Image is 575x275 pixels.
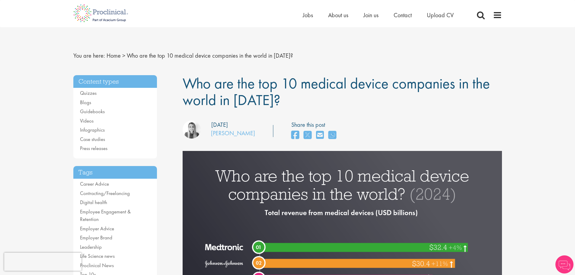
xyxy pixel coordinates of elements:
span: > [122,52,125,59]
a: Employer Brand [80,234,112,241]
a: Employer Advice [80,225,114,232]
iframe: reCAPTCHA [4,253,81,271]
label: Share this post [291,120,339,129]
h3: Tags [73,166,157,179]
a: Contact [394,11,412,19]
a: Case studies [80,136,105,142]
a: Join us [363,11,379,19]
div: [DATE] [211,120,228,129]
a: share on twitter [304,129,311,142]
a: Guidebooks [80,108,105,115]
a: breadcrumb link [107,52,121,59]
a: Digital health [80,199,107,206]
a: Quizzes [80,90,97,96]
a: share on facebook [291,129,299,142]
a: Contracting/Freelancing [80,190,130,197]
a: Videos [80,117,94,124]
a: [PERSON_NAME] [211,129,255,137]
a: share on whats app [328,129,336,142]
span: You are here: [73,52,105,59]
span: Who are the top 10 medical device companies in the world in [DATE]? [127,52,293,59]
a: Press releases [80,145,107,152]
h3: Content types [73,75,157,88]
span: Who are the top 10 medical device companies in the world in [DATE]? [183,74,490,110]
a: Career Advice [80,181,109,187]
a: Infographics [80,126,105,133]
a: About us [328,11,348,19]
a: Life Science news [80,253,115,259]
a: Proclinical News [80,262,114,269]
a: Leadership [80,244,102,250]
img: Hannah Burke [183,120,201,139]
a: Upload CV [427,11,454,19]
a: Blogs [80,99,91,106]
a: share on email [316,129,324,142]
a: Employee Engagement & Retention [80,208,131,223]
a: Jobs [303,11,313,19]
img: Chatbot [555,255,573,273]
